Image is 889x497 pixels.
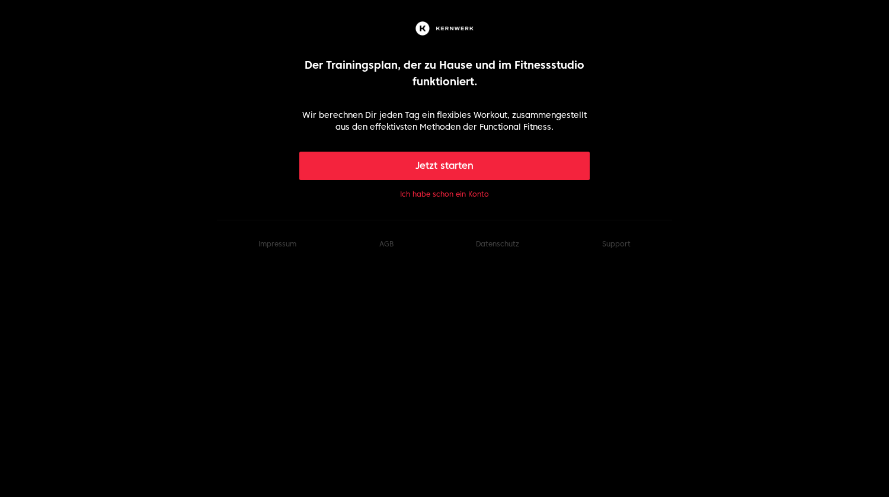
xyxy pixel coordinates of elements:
[413,19,476,38] img: Kernwerk®
[602,239,631,249] button: Support
[299,152,590,180] button: Jetzt starten
[476,239,519,248] a: Datenschutz
[258,239,296,248] a: Impressum
[299,109,590,133] p: Wir berechnen Dir jeden Tag ein flexibles Workout, zusammengestellt aus den effektivsten Methoden...
[299,57,590,90] p: Der Trainingsplan, der zu Hause und im Fitnessstudio funktioniert.
[400,190,489,199] button: Ich habe schon ein Konto
[379,239,394,248] a: AGB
